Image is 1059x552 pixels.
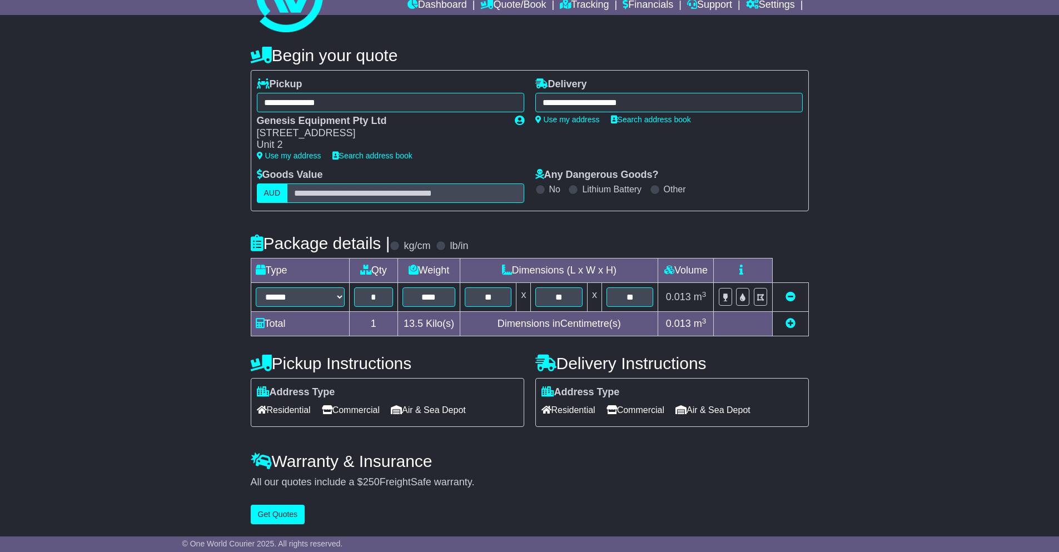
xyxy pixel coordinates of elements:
span: 250 [363,476,380,488]
span: 0.013 [666,291,691,302]
label: Any Dangerous Goods? [535,169,659,181]
span: Commercial [322,401,380,419]
span: m [694,291,707,302]
span: Commercial [606,401,664,419]
label: Address Type [541,386,620,399]
h4: Pickup Instructions [251,354,524,372]
td: Qty [349,258,397,283]
td: Total [251,312,349,336]
a: Add new item [785,318,796,329]
a: Use my address [257,151,321,160]
td: 1 [349,312,397,336]
span: Air & Sea Depot [391,401,466,419]
td: x [516,283,531,312]
label: Address Type [257,386,335,399]
a: Search address book [332,151,412,160]
a: Remove this item [785,291,796,302]
sup: 3 [702,290,707,299]
span: m [694,318,707,329]
td: Kilo(s) [397,312,460,336]
label: AUD [257,183,288,203]
td: Dimensions in Centimetre(s) [460,312,658,336]
td: x [587,283,601,312]
label: Lithium Battery [582,184,642,195]
div: Unit 2 [257,139,504,151]
sup: 3 [702,317,707,325]
div: All our quotes include a $ FreightSafe warranty. [251,476,809,489]
a: Use my address [535,115,600,124]
td: Volume [658,258,714,283]
label: No [549,184,560,195]
label: Delivery [535,78,587,91]
span: Residential [257,401,311,419]
label: lb/in [450,240,468,252]
h4: Package details | [251,234,390,252]
span: 13.5 [404,318,423,329]
label: Goods Value [257,169,323,181]
label: kg/cm [404,240,430,252]
td: Weight [397,258,460,283]
h4: Warranty & Insurance [251,452,809,470]
h4: Delivery Instructions [535,354,809,372]
label: Other [664,184,686,195]
a: Search address book [611,115,691,124]
span: 0.013 [666,318,691,329]
span: Residential [541,401,595,419]
td: Type [251,258,349,283]
button: Get Quotes [251,505,305,524]
span: © One World Courier 2025. All rights reserved. [182,539,343,548]
td: Dimensions (L x W x H) [460,258,658,283]
span: Air & Sea Depot [675,401,750,419]
div: Genesis Equipment Pty Ltd [257,115,504,127]
div: [STREET_ADDRESS] [257,127,504,140]
label: Pickup [257,78,302,91]
h4: Begin your quote [251,46,809,64]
